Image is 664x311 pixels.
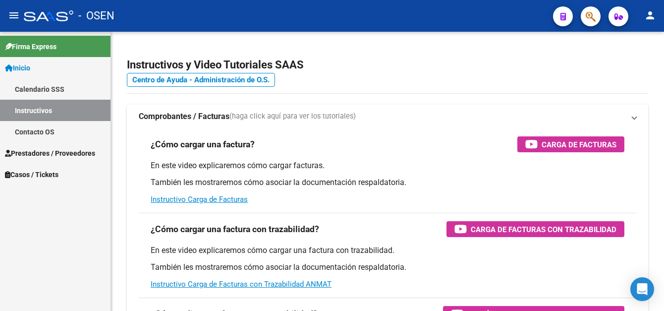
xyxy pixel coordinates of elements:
a: Instructivo Carga de Facturas con Trazabilidad ANMAT [151,280,332,289]
span: Carga de Facturas con Trazabilidad [471,223,616,236]
mat-icon: person [644,9,656,21]
button: Carga de Facturas [517,136,624,152]
div: Open Intercom Messenger [630,277,654,301]
p: También les mostraremos cómo asociar la documentación respaldatoria. [151,177,624,188]
h2: Instructivos y Video Tutoriales SAAS [127,56,648,74]
span: Prestadores / Proveedores [5,148,95,159]
p: En este video explicaremos cómo cargar facturas. [151,160,624,171]
span: Firma Express [5,41,56,52]
span: (haga click aquí para ver los tutoriales) [229,111,356,122]
strong: Comprobantes / Facturas [139,111,229,122]
a: Centro de Ayuda - Administración de O.S. [127,73,275,87]
p: También les mostraremos cómo asociar la documentación respaldatoria. [151,262,624,273]
a: Instructivo Carga de Facturas [151,195,248,204]
h3: ¿Cómo cargar una factura con trazabilidad? [151,222,319,236]
mat-expansion-panel-header: Comprobantes / Facturas(haga click aquí para ver los tutoriales) [127,105,648,128]
span: - OSEN [78,5,114,27]
span: Casos / Tickets [5,169,58,180]
mat-icon: menu [8,9,20,21]
p: En este video explicaremos cómo cargar una factura con trazabilidad. [151,245,624,256]
button: Carga de Facturas con Trazabilidad [446,221,624,237]
span: Inicio [5,62,30,73]
h3: ¿Cómo cargar una factura? [151,137,255,151]
span: Carga de Facturas [542,138,616,151]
